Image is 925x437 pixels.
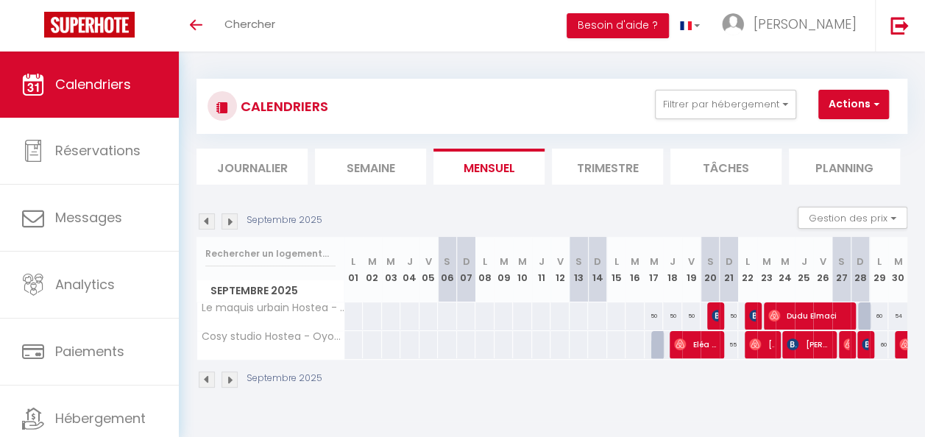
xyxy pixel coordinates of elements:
[674,330,717,358] span: Eléa Et Idir [PERSON_NAME]
[818,90,889,119] button: Actions
[457,237,476,302] th: 07
[757,237,776,302] th: 23
[462,255,469,269] abbr: D
[720,237,739,302] th: 21
[888,302,907,330] div: 54
[199,302,347,313] span: Le maquis urbain Hostea - [GEOGRAPHIC_DATA]
[738,237,757,302] th: 22
[594,255,601,269] abbr: D
[832,237,851,302] th: 27
[425,255,432,269] abbr: V
[419,237,439,302] th: 05
[720,331,739,358] div: 55
[645,302,664,330] div: 50
[614,255,618,269] abbr: L
[550,237,570,302] th: 12
[513,237,532,302] th: 10
[199,331,347,342] span: Cosy studio Hostea - Oyonnax
[625,237,645,302] th: 16
[368,255,377,269] abbr: M
[315,149,426,185] li: Semaine
[745,255,750,269] abbr: L
[688,255,695,269] abbr: V
[798,207,907,229] button: Gestion des prix
[588,237,607,302] th: 14
[720,302,739,330] div: 50
[787,330,829,358] span: [PERSON_NAME]
[843,330,849,358] span: [PERSON_NAME]
[670,149,782,185] li: Tâches
[838,255,845,269] abbr: S
[670,255,676,269] abbr: J
[495,237,514,302] th: 09
[645,237,664,302] th: 17
[776,237,795,302] th: 24
[247,372,322,386] p: Septembre 2025
[781,255,790,269] abbr: M
[205,241,336,267] input: Rechercher un logement...
[382,237,401,302] th: 03
[438,237,457,302] th: 06
[55,275,115,294] span: Analytics
[344,237,364,302] th: 01
[795,237,814,302] th: 25
[433,149,545,185] li: Mensuel
[813,237,832,302] th: 26
[247,213,322,227] p: Septembre 2025
[55,141,141,160] span: Réservations
[631,255,639,269] abbr: M
[663,302,682,330] div: 50
[55,208,122,227] span: Messages
[789,149,900,185] li: Planning
[754,15,857,33] span: [PERSON_NAME]
[475,237,495,302] th: 08
[55,342,124,360] span: Paiements
[567,13,669,38] button: Besoin d'aide ?
[663,237,682,302] th: 18
[801,255,807,269] abbr: J
[407,255,413,269] abbr: J
[857,255,864,269] abbr: D
[682,302,701,330] div: 50
[499,255,508,269] abbr: M
[749,302,755,330] span: [PERSON_NAME]
[768,302,848,330] span: Dudu Elmaci
[870,237,889,302] th: 29
[712,302,717,330] span: [PERSON_NAME]
[552,149,663,185] li: Trimestre
[363,237,382,302] th: 02
[197,280,344,302] span: Septembre 2025
[682,237,701,302] th: 19
[762,255,771,269] abbr: M
[44,12,135,38] img: Super Booking
[655,90,796,119] button: Filtrer par hébergement
[518,255,527,269] abbr: M
[351,255,355,269] abbr: L
[870,331,889,358] div: 60
[400,237,419,302] th: 04
[890,16,909,35] img: logout
[749,330,773,358] span: [PERSON_NAME]
[483,255,487,269] abbr: L
[607,237,626,302] th: 15
[726,255,733,269] abbr: D
[888,237,907,302] th: 30
[707,255,714,269] abbr: S
[862,330,868,358] span: [PERSON_NAME]
[196,149,308,185] li: Journalier
[532,237,551,302] th: 11
[722,13,744,35] img: ...
[556,255,563,269] abbr: V
[851,237,870,302] th: 28
[870,302,889,330] div: 60
[877,255,882,269] abbr: L
[893,255,902,269] abbr: M
[237,90,328,123] h3: CALENDRIERS
[55,409,146,427] span: Hébergement
[575,255,582,269] abbr: S
[570,237,589,302] th: 13
[224,16,275,32] span: Chercher
[55,75,131,93] span: Calendriers
[386,255,395,269] abbr: M
[701,237,720,302] th: 20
